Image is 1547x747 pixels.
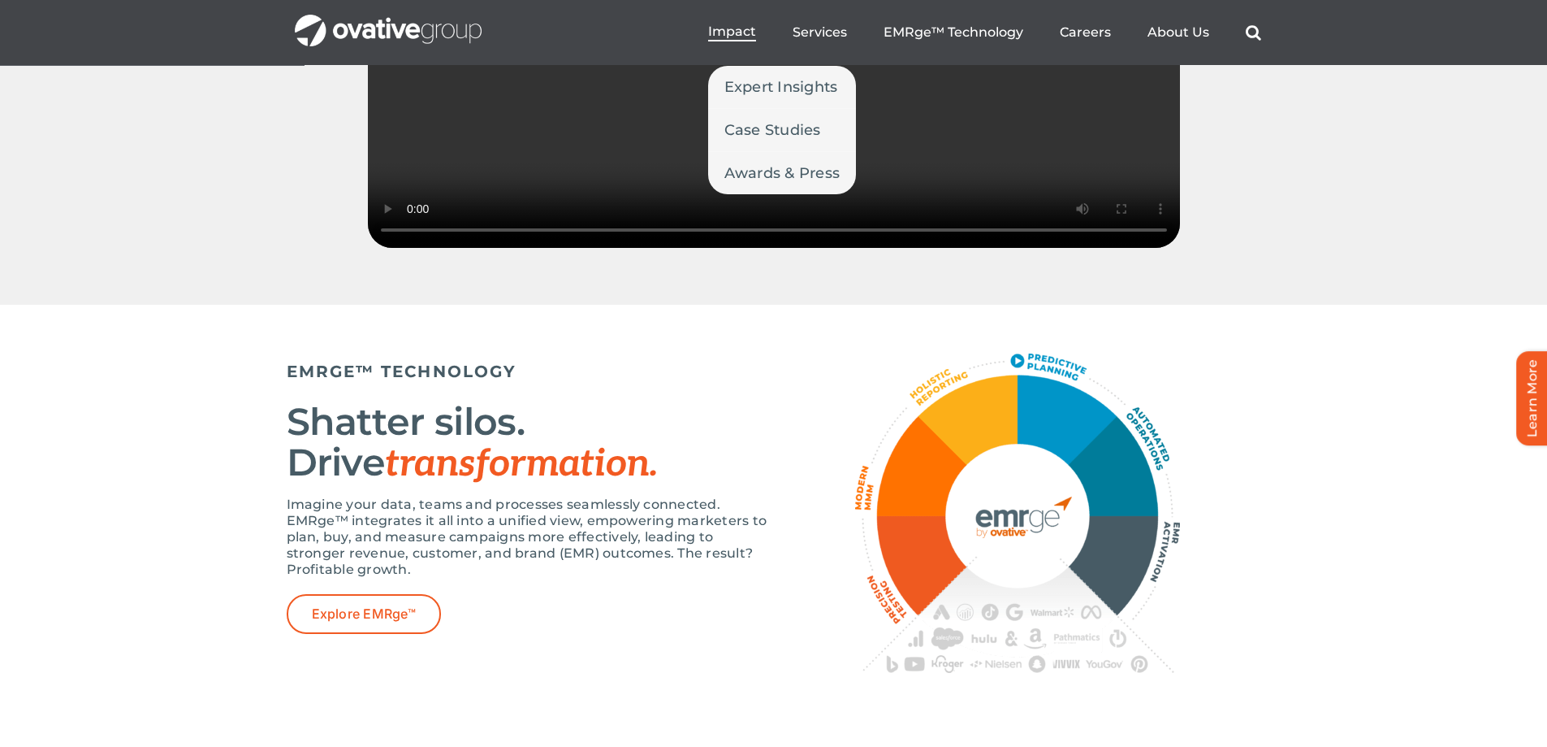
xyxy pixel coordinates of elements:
[708,66,857,108] a: Expert Insights
[708,7,1261,59] nav: Menu
[287,402,774,484] h2: Shatter silos. Drive
[287,362,774,381] h5: EMRGE™ TECHNOLOGY
[312,606,416,622] span: Explore EMRge™
[724,76,838,98] span: Expert Insights
[708,24,756,40] span: Impact
[1060,24,1111,41] a: Careers
[724,119,821,141] span: Case Studies
[287,594,441,634] a: Explore EMRge™
[708,24,756,41] a: Impact
[884,24,1023,41] a: EMRge™ Technology
[287,497,774,578] p: Imagine your data, teams and processes seamlessly connected. EMRge™ integrates it all into a unif...
[287,319,576,378] span: Bar Together
[724,162,840,185] span: Awards & Press
[1147,24,1209,41] a: About Us
[295,13,482,28] a: OG_Full_horizontal_WHT
[385,441,658,487] span: transformation.
[708,109,857,151] a: Case Studies
[793,24,847,41] a: Services
[708,152,857,194] a: Awards & Press
[1246,24,1261,41] a: Search
[855,354,1180,673] img: Home – EMRge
